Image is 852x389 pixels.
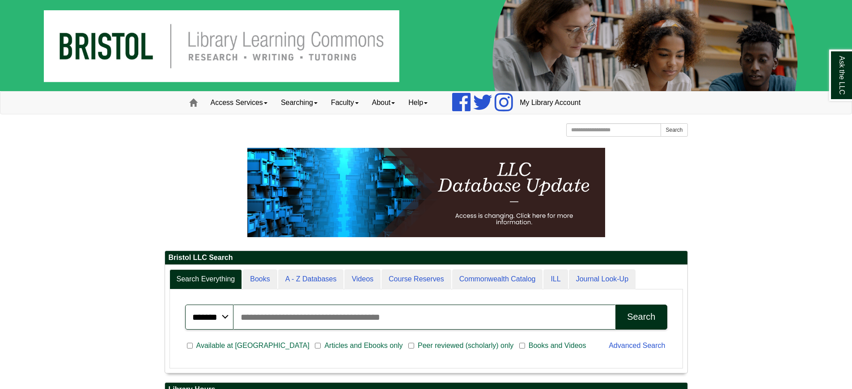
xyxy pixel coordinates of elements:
a: Course Reserves [381,269,451,289]
span: Books and Videos [525,340,590,351]
span: Available at [GEOGRAPHIC_DATA] [193,340,313,351]
a: Journal Look-Up [569,269,636,289]
button: Search [661,123,687,137]
a: Searching [274,92,324,114]
span: Peer reviewed (scholarly) only [414,340,517,351]
img: HTML tutorial [247,148,605,237]
h2: Bristol LLC Search [165,251,687,265]
a: Books [243,269,277,289]
a: Search Everything [170,269,242,289]
a: Commonwealth Catalog [452,269,543,289]
a: Advanced Search [609,342,665,349]
a: A - Z Databases [278,269,344,289]
div: Search [627,312,655,322]
input: Articles and Ebooks only [315,342,321,350]
a: Videos [344,269,381,289]
a: Access Services [204,92,274,114]
a: Faculty [324,92,365,114]
input: Available at [GEOGRAPHIC_DATA] [187,342,193,350]
button: Search [615,305,667,330]
a: Help [402,92,434,114]
input: Books and Videos [519,342,525,350]
a: About [365,92,402,114]
a: ILL [543,269,568,289]
input: Peer reviewed (scholarly) only [408,342,414,350]
span: Articles and Ebooks only [321,340,406,351]
a: My Library Account [513,92,587,114]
